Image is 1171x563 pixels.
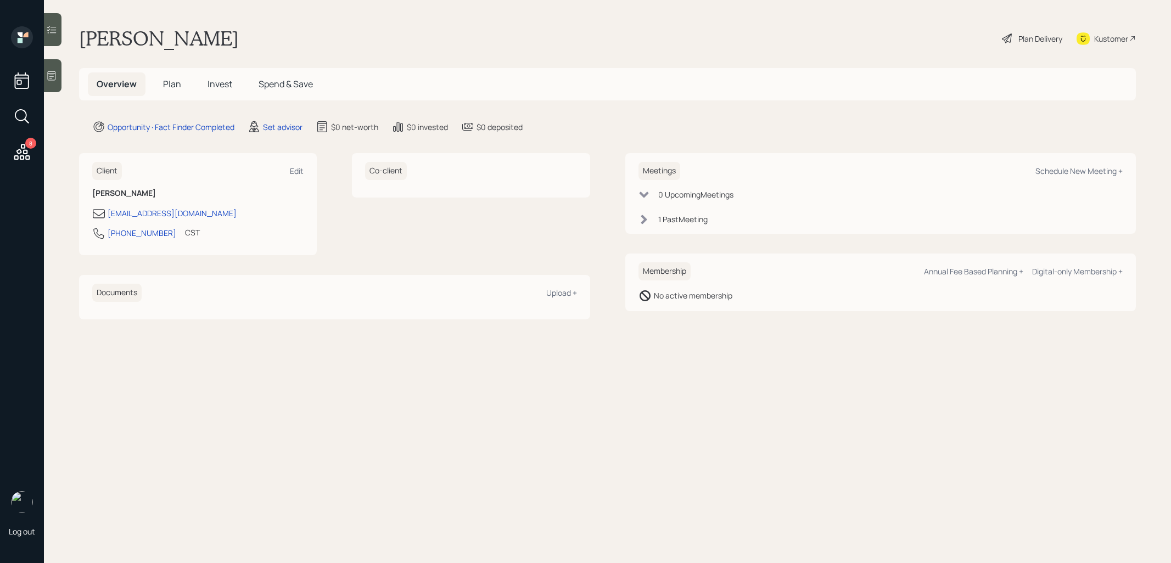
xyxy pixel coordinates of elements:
[11,491,33,513] img: treva-nostdahl-headshot.png
[208,78,232,90] span: Invest
[163,78,181,90] span: Plan
[25,138,36,149] div: 8
[638,162,680,180] h6: Meetings
[658,213,708,225] div: 1 Past Meeting
[92,162,122,180] h6: Client
[79,26,239,50] h1: [PERSON_NAME]
[97,78,137,90] span: Overview
[924,266,1023,277] div: Annual Fee Based Planning +
[259,78,313,90] span: Spend & Save
[263,121,302,133] div: Set advisor
[108,207,237,219] div: [EMAIL_ADDRESS][DOMAIN_NAME]
[365,162,407,180] h6: Co-client
[1094,33,1128,44] div: Kustomer
[331,121,378,133] div: $0 net-worth
[185,227,200,238] div: CST
[1018,33,1062,44] div: Plan Delivery
[638,262,691,280] h6: Membership
[92,189,304,198] h6: [PERSON_NAME]
[658,189,733,200] div: 0 Upcoming Meeting s
[108,121,234,133] div: Opportunity · Fact Finder Completed
[477,121,523,133] div: $0 deposited
[9,526,35,537] div: Log out
[1035,166,1123,176] div: Schedule New Meeting +
[108,227,176,239] div: [PHONE_NUMBER]
[290,166,304,176] div: Edit
[1032,266,1123,277] div: Digital-only Membership +
[546,288,577,298] div: Upload +
[407,121,448,133] div: $0 invested
[92,284,142,302] h6: Documents
[654,290,732,301] div: No active membership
